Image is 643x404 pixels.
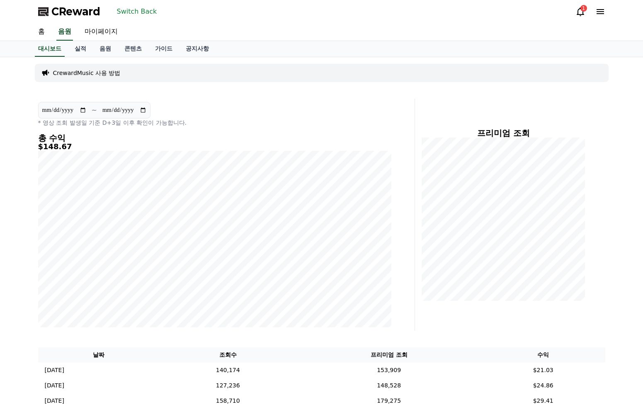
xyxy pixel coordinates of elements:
a: 콘텐츠 [118,41,148,57]
td: 127,236 [159,378,296,393]
h4: 프리미엄 조회 [422,128,585,138]
a: 마이페이지 [78,23,124,41]
a: 대시보드 [35,41,65,57]
td: 153,909 [296,363,481,378]
h4: 총 수익 [38,133,391,143]
td: 140,174 [159,363,296,378]
a: CReward [38,5,100,18]
th: 프리미엄 조회 [296,347,481,363]
td: 148,528 [296,378,481,393]
th: 조회수 [159,347,296,363]
a: 공지사항 [179,41,216,57]
p: ~ [92,105,97,115]
a: 음원 [93,41,118,57]
th: 날짜 [38,347,160,363]
td: $24.86 [481,378,605,393]
a: CrewardMusic 사용 방법 [53,69,121,77]
a: 1 [575,7,585,17]
div: 1 [580,5,587,12]
p: [DATE] [45,381,64,390]
th: 수익 [481,347,605,363]
a: 가이드 [148,41,179,57]
a: 홈 [32,23,51,41]
button: Switch Back [114,5,160,18]
span: CReward [51,5,100,18]
p: [DATE] [45,366,64,375]
p: * 영상 조회 발생일 기준 D+3일 이후 확인이 가능합니다. [38,119,391,127]
td: $21.03 [481,363,605,378]
a: 실적 [68,41,93,57]
a: 음원 [56,23,73,41]
h5: $148.67 [38,143,391,151]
